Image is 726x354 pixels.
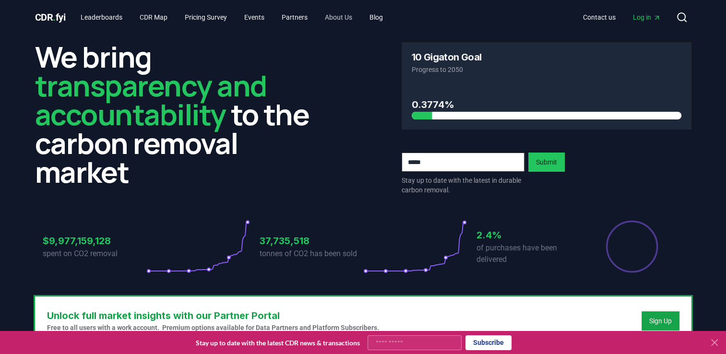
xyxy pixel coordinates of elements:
[43,234,146,248] h3: $9,977,159,128
[575,9,623,26] a: Contact us
[625,9,668,26] a: Log in
[274,9,315,26] a: Partners
[73,9,130,26] a: Leaderboards
[177,9,235,26] a: Pricing Survey
[642,311,679,330] button: Sign Up
[237,9,272,26] a: Events
[317,9,360,26] a: About Us
[649,316,672,326] a: Sign Up
[476,228,580,242] h3: 2.4%
[47,308,379,323] h3: Unlock full market insights with our Partner Portal
[402,176,524,195] p: Stay up to date with the latest in durable carbon removal.
[605,220,659,273] div: Percentage of sales delivered
[412,65,681,74] p: Progress to 2050
[260,234,363,248] h3: 37,735,518
[412,97,681,112] h3: 0.3774%
[47,323,379,332] p: Free to all users with a work account. Premium options available for Data Partners and Platform S...
[476,242,580,265] p: of purchases have been delivered
[633,12,661,22] span: Log in
[35,66,267,134] span: transparency and accountability
[412,52,482,62] h3: 10 Gigaton Goal
[35,11,66,24] a: CDR.fyi
[35,42,325,186] h2: We bring to the carbon removal market
[35,12,66,23] span: CDR fyi
[260,248,363,260] p: tonnes of CO2 has been sold
[132,9,175,26] a: CDR Map
[528,153,565,172] button: Submit
[575,9,668,26] nav: Main
[73,9,391,26] nav: Main
[53,12,56,23] span: .
[43,248,146,260] p: spent on CO2 removal
[362,9,391,26] a: Blog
